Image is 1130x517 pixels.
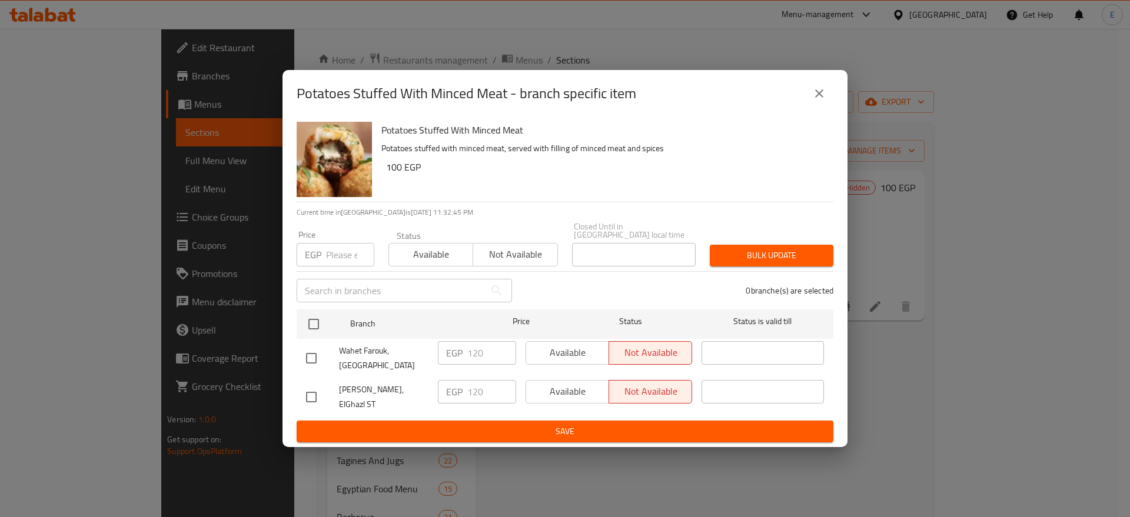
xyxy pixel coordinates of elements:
span: Status [570,314,692,329]
span: Bulk update [719,248,824,263]
button: Not available [473,243,557,266]
p: Current time in [GEOGRAPHIC_DATA] is [DATE] 11:32:45 PM [297,207,833,218]
span: Save [306,424,824,439]
h6: Potatoes Stuffed With Minced Meat [381,122,824,138]
p: 0 branche(s) are selected [746,285,833,296]
button: Available [388,243,473,266]
span: Wahet Farouk, [GEOGRAPHIC_DATA] [339,343,428,373]
button: close [805,79,833,108]
p: Potatoes stuffed with minced meat, served with filling of minced meat and spices [381,141,824,156]
p: EGP [446,346,463,360]
h2: Potatoes Stuffed With Minced Meat - branch specific item [297,84,636,103]
span: Branch [350,316,473,331]
img: Potatoes Stuffed With Minced Meat [297,122,372,197]
input: Please enter price [326,243,374,266]
span: Not available [478,246,553,263]
p: EGP [305,248,321,262]
input: Search in branches [297,279,485,302]
button: Save [297,421,833,442]
button: Bulk update [710,245,833,266]
input: Please enter price [467,380,516,403]
span: [PERSON_NAME], ElGhazl ST [339,382,428,412]
span: Available [394,246,468,263]
p: EGP [446,385,463,399]
h6: 100 EGP [386,159,824,175]
input: Please enter price [467,341,516,365]
span: Price [482,314,560,329]
span: Status is valid till [702,314,824,329]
